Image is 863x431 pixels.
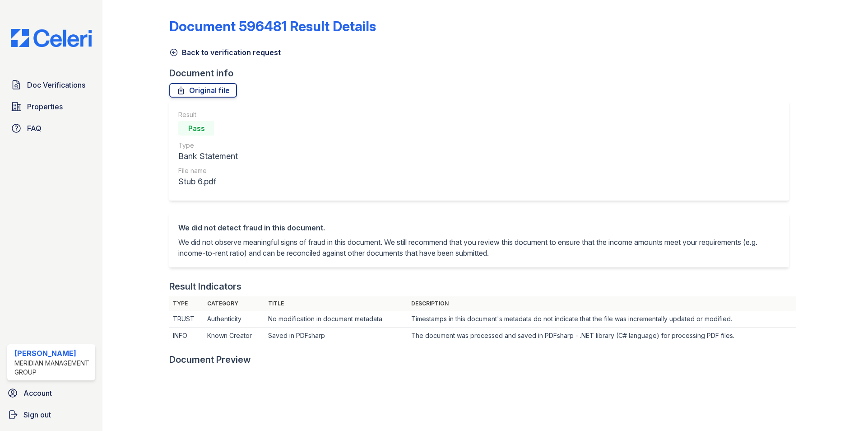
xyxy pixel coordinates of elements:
th: Title [264,296,408,311]
span: Properties [27,101,63,112]
p: We did not observe meaningful signs of fraud in this document. We still recommend that you review... [178,237,780,258]
td: Timestamps in this document's metadata do not indicate that the file was incrementally updated or... [408,311,797,328]
div: Result [178,110,238,119]
a: Sign out [4,406,99,424]
a: Account [4,384,99,402]
div: Type [178,141,238,150]
a: Properties [7,98,95,116]
div: Document Preview [169,353,251,366]
div: Document info [169,67,796,80]
div: [PERSON_NAME] [14,348,92,359]
span: Doc Verifications [27,80,85,90]
div: Bank Statement [178,150,238,163]
span: Account [23,388,52,398]
div: Meridian Management Group [14,359,92,377]
th: Category [204,296,264,311]
a: Back to verification request [169,47,281,58]
div: Result Indicators [169,280,241,293]
td: Saved in PDFsharp [264,328,408,344]
td: No modification in document metadata [264,311,408,328]
a: Original file [169,83,237,98]
div: Pass [178,121,214,136]
td: Authenticity [204,311,264,328]
div: File name [178,166,238,175]
a: Document 596481 Result Details [169,18,376,34]
th: Type [169,296,203,311]
a: Doc Verifications [7,76,95,94]
td: INFO [169,328,203,344]
td: Known Creator [204,328,264,344]
img: CE_Logo_Blue-a8612792a0a2168367f1c8372b55b34899dd931a85d93a1a3d3e32e68fde9ad4.png [4,29,99,47]
td: The document was processed and saved in PDFsharp - .NET library (C# language) for processing PDF ... [408,328,797,344]
span: FAQ [27,123,42,134]
td: TRUST [169,311,203,328]
th: Description [408,296,797,311]
iframe: chat widget [825,395,854,422]
div: Stub 6.pdf [178,175,238,188]
span: Sign out [23,409,51,420]
div: We did not detect fraud in this document. [178,222,780,233]
a: FAQ [7,119,95,137]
